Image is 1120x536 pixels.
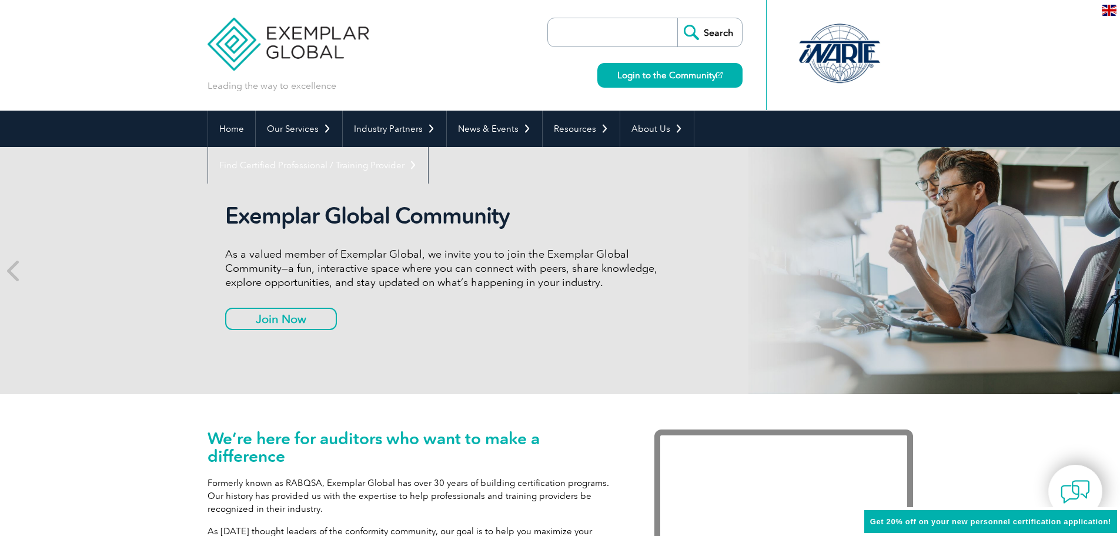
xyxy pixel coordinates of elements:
[1061,477,1090,507] img: contact-chat.png
[208,477,619,515] p: Formerly known as RABQSA, Exemplar Global has over 30 years of building certification programs. O...
[343,111,446,147] a: Industry Partners
[225,247,666,289] p: As a valued member of Exemplar Global, we invite you to join the Exemplar Global Community—a fun,...
[208,430,619,465] h1: We’re here for auditors who want to make a difference
[543,111,620,147] a: Resources
[677,18,742,46] input: Search
[620,111,694,147] a: About Us
[256,111,342,147] a: Our Services
[208,79,336,92] p: Leading the way to excellence
[870,517,1111,526] span: Get 20% off on your new personnel certification application!
[1102,5,1116,16] img: en
[597,63,743,88] a: Login to the Community
[208,147,428,184] a: Find Certified Professional / Training Provider
[447,111,542,147] a: News & Events
[208,111,255,147] a: Home
[225,202,666,229] h2: Exemplar Global Community
[225,308,337,330] a: Join Now
[716,72,723,78] img: open_square.png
